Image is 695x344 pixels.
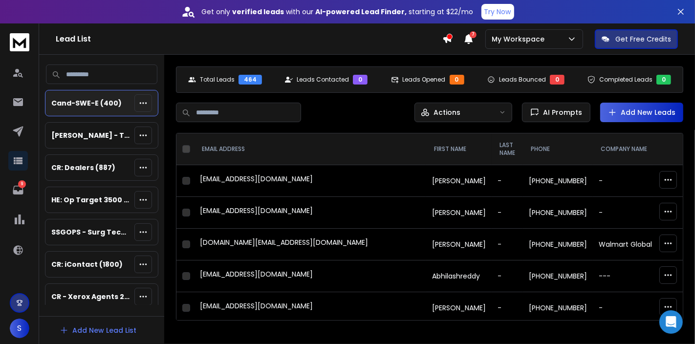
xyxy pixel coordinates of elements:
[403,76,446,84] p: Leads Opened
[484,7,511,17] p: Try Now
[8,180,28,200] a: 9
[51,163,115,172] p: CR: Dealers (887)
[51,195,130,205] p: HE: Op Target 3500 (Rev#2)
[434,107,460,117] p: Actions
[593,133,678,165] th: Company Name
[51,98,122,108] p: Cand-SWE-E (400)
[200,301,420,315] div: [EMAIL_ADDRESS][DOMAIN_NAME]
[18,180,26,188] p: 9
[659,310,683,334] div: Open Intercom Messenger
[492,133,523,165] th: LAST NAME
[523,165,593,197] td: [PHONE_NUMBER]
[492,165,523,197] td: -
[202,7,474,17] p: Get only with our starting at $22/mo
[600,103,683,122] button: Add New Leads
[239,75,262,85] div: 464
[492,292,523,324] td: -
[593,260,678,292] td: ---
[51,292,130,301] p: CR - Xerox Agents 2025 (30 valid, 55 invalid)
[10,319,29,338] button: S
[353,75,368,85] div: 0
[52,321,144,340] button: Add New Lead List
[426,260,492,292] td: Abhilashreddy
[56,33,442,45] h1: Lead List
[599,76,652,84] p: Completed Leads
[51,259,123,269] p: CR: iContact (1800)
[593,229,678,260] td: Walmart Global Tech
[492,260,523,292] td: -
[593,292,678,324] td: -
[450,75,464,85] div: 0
[200,237,420,251] div: [DOMAIN_NAME][EMAIL_ADDRESS][DOMAIN_NAME]
[426,292,492,324] td: [PERSON_NAME]
[492,197,523,229] td: -
[426,229,492,260] td: [PERSON_NAME]
[523,260,593,292] td: [PHONE_NUMBER]
[10,33,29,51] img: logo
[608,107,675,117] a: Add New Leads
[522,103,590,122] button: AI Prompts
[200,269,420,283] div: [EMAIL_ADDRESS][DOMAIN_NAME]
[200,174,420,188] div: [EMAIL_ADDRESS][DOMAIN_NAME]
[492,34,548,44] p: My Workspace
[593,165,678,197] td: -
[492,229,523,260] td: -
[233,7,284,17] strong: verified leads
[550,75,565,85] div: 0
[470,31,477,38] span: 7
[593,197,678,229] td: -
[426,165,492,197] td: [PERSON_NAME]
[426,133,492,165] th: FIRST NAME
[656,75,671,85] div: 0
[523,197,593,229] td: [PHONE_NUMBER]
[523,229,593,260] td: [PHONE_NUMBER]
[51,130,130,140] p: [PERSON_NAME] - Testing
[200,76,235,84] p: Total Leads
[200,206,420,219] div: [EMAIL_ADDRESS][DOMAIN_NAME]
[523,133,593,165] th: Phone
[194,133,426,165] th: EMAIL ADDRESS
[316,7,407,17] strong: AI-powered Lead Finder,
[426,197,492,229] td: [PERSON_NAME]
[539,107,582,117] span: AI Prompts
[481,4,514,20] button: Try Now
[297,76,349,84] p: Leads Contacted
[615,34,671,44] p: Get Free Credits
[51,227,130,237] p: SSGOPS - Surg Tech Leads (345)
[499,76,546,84] p: Leads Bounced
[523,292,593,324] td: [PHONE_NUMBER]
[595,29,678,49] button: Get Free Credits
